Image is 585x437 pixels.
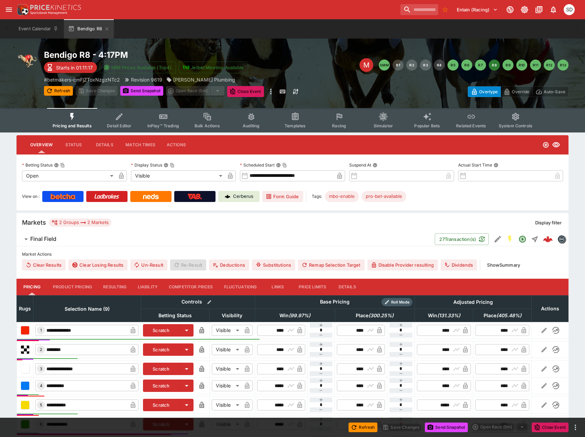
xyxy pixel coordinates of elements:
[504,233,516,245] button: SGM Enabled
[38,383,44,388] span: 4
[131,162,162,168] p: Display Status
[476,311,529,320] span: Place(405.48%)
[173,76,235,83] p: [PERSON_NAME] Plumbing
[100,62,176,73] button: SRM Prices Available (Top4)
[16,50,38,72] img: greyhound_racing.png
[504,3,516,16] button: Connected to PK
[362,191,406,202] div: Betting Target: cerberus
[166,76,235,83] div: Hanrahan Plumbing
[225,194,230,199] img: Cerberus
[212,363,242,374] div: Visible
[348,311,401,320] span: Place(300.25%)
[15,3,29,17] img: PriceKinetics Logo
[494,163,498,168] button: Actual Start Time
[151,311,199,320] span: Betting Status
[293,279,332,295] button: Price Limits
[406,60,417,71] button: R2
[518,235,527,243] svg: Open
[272,311,318,320] span: Win(99.97%)
[94,194,119,199] img: Ladbrokes
[188,194,202,199] img: TabNZ
[205,298,214,307] button: Bulk edit
[233,193,253,200] p: Cerberus
[400,4,438,15] input: search
[22,162,53,168] p: Betting Status
[38,347,44,352] span: 2
[349,162,371,168] p: Suspend At
[414,123,440,128] span: Popular Bets
[471,422,529,432] div: split button
[132,279,163,295] button: Liability
[453,4,502,15] button: Select Tenant
[56,64,93,71] p: Starts in 01:11:17
[262,279,293,295] button: Links
[531,217,566,228] button: Display filter
[195,123,220,128] span: Bulk Actions
[252,259,295,270] button: Substitutions
[544,60,555,71] button: R12
[22,259,66,270] button: Clear Results
[458,162,492,168] p: Actual Start Time
[219,279,263,295] button: Fluctuations
[16,232,435,246] button: Final Field
[170,163,175,168] button: Copy To Clipboard
[475,60,486,71] button: R7
[166,86,224,96] div: split button
[17,295,33,322] th: Rugs
[552,141,560,149] svg: Visible
[212,344,242,355] div: Visible
[541,232,555,246] a: 3778f3f6-6f60-4256-9f94-5ea3121867ea
[47,279,98,295] button: Product Pricing
[22,170,116,181] div: Open
[54,163,59,168] button: Betting StatusCopy To Clipboard
[51,194,75,199] img: Betcha
[379,60,569,71] nav: pagination navigation
[518,3,531,16] button: Toggle light/dark mode
[479,88,498,95] p: Overtype
[267,86,275,97] button: more
[547,3,560,16] button: Notifications
[468,86,501,97] button: Overtype
[163,279,219,295] button: Competitor Prices
[282,163,287,168] button: Copy To Clipboard
[420,311,468,320] span: Win(131.33%)
[262,191,303,202] a: Form Guide
[214,311,250,320] span: Visibility
[131,76,162,83] p: Revision 9619
[218,191,260,202] a: Cerberus
[317,298,352,306] div: Base Pricing
[461,60,472,71] button: R6
[44,76,120,83] p: Copy To Clipboard
[516,60,527,71] button: R10
[325,193,359,200] span: mbo-enable
[38,403,44,407] span: 5
[209,259,249,270] button: Deductions
[141,295,255,309] th: Controls
[130,259,167,270] span: Un-Result
[131,170,225,181] div: Visible
[368,311,394,320] em: ( 300.25 %)
[492,233,504,245] button: Edit Detail
[285,123,306,128] span: Templates
[143,363,180,375] button: Scratch
[503,60,514,71] button: R9
[516,233,529,245] button: Open
[543,234,553,244] div: 3778f3f6-6f60-4256-9f94-5ea3121867ea
[53,123,92,128] span: Pricing and Results
[543,234,553,244] img: logo-cerberus--red.svg
[44,50,306,60] h2: Copy To Clipboard
[373,163,377,168] button: Suspend At
[39,328,43,333] span: 1
[120,137,161,153] button: Match Times
[512,88,529,95] p: Override
[147,123,179,128] span: InPlay™ Trading
[183,64,189,71] img: jetbet-logo.svg
[212,380,242,391] div: Visible
[483,259,524,270] button: ShowSummary
[360,58,373,72] div: Edit Meeting
[58,137,89,153] button: Status
[415,295,532,309] th: Adjusted Pricing
[533,3,545,16] button: Documentation
[68,259,128,270] button: Clear Losing Results
[558,235,566,243] div: betmakers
